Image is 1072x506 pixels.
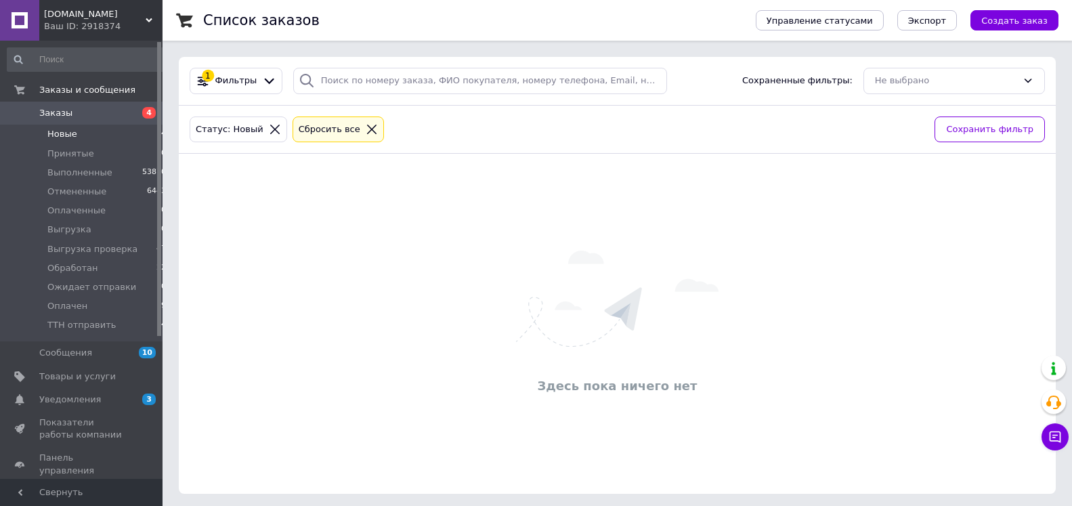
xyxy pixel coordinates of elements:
div: Статус: Новый [193,123,266,137]
button: Экспорт [897,10,957,30]
span: Товары и услуги [39,371,116,383]
span: 22 [156,262,166,274]
div: 1 [202,70,214,82]
div: Здесь пока ничего нет [186,377,1049,394]
span: 4 [161,319,166,331]
button: Чат с покупателем [1042,423,1069,450]
h1: Список заказов [203,12,320,28]
a: Создать заказ [957,15,1058,25]
span: Экспорт [908,16,946,26]
span: 6443 [147,186,166,198]
span: Показатели работы компании [39,417,125,441]
button: Управление статусами [756,10,884,30]
span: Выгрузка [47,224,91,236]
input: Поиск [7,47,167,72]
span: Оплаченные [47,205,106,217]
span: OPTCOSMETIKA.COM [44,8,146,20]
span: Оплачен [47,300,87,312]
span: Фильтры [215,75,257,87]
span: Сообщения [39,347,92,359]
span: 10 [139,347,156,358]
button: Сохранить фильтр [935,117,1045,143]
span: Управление статусами [767,16,873,26]
span: 0 [161,205,166,217]
span: Принятые [47,148,94,160]
span: Обработан [47,262,98,274]
span: 4 [142,107,156,119]
button: Создать заказ [970,10,1058,30]
span: Сохранить фильтр [946,123,1033,137]
span: 4 [161,128,166,140]
span: Создать заказ [981,16,1048,26]
span: 47 [156,243,166,255]
span: Уведомления [39,394,101,406]
span: Отмененные [47,186,106,198]
span: Новые [47,128,77,140]
span: Сохраненные фильтры: [742,75,853,87]
span: Панель управления [39,452,125,476]
span: 0 [161,148,166,160]
span: Выгрузка проверка [47,243,137,255]
div: Сбросить все [296,123,363,137]
input: Поиск по номеру заказа, ФИО покупателя, номеру телефона, Email, номеру накладной [293,68,667,94]
div: Не выбрано [875,74,1017,88]
span: Заказы [39,107,72,119]
span: Выполненные [47,167,112,179]
span: ТТН отправить [47,319,116,331]
span: 0 [161,224,166,236]
span: 53870 [142,167,166,179]
span: Заказы и сообщения [39,84,135,96]
span: 0 [161,281,166,293]
div: Ваш ID: 2918374 [44,20,163,33]
span: 3 [142,394,156,405]
span: 9 [161,300,166,312]
span: Ожидает отправки [47,281,136,293]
